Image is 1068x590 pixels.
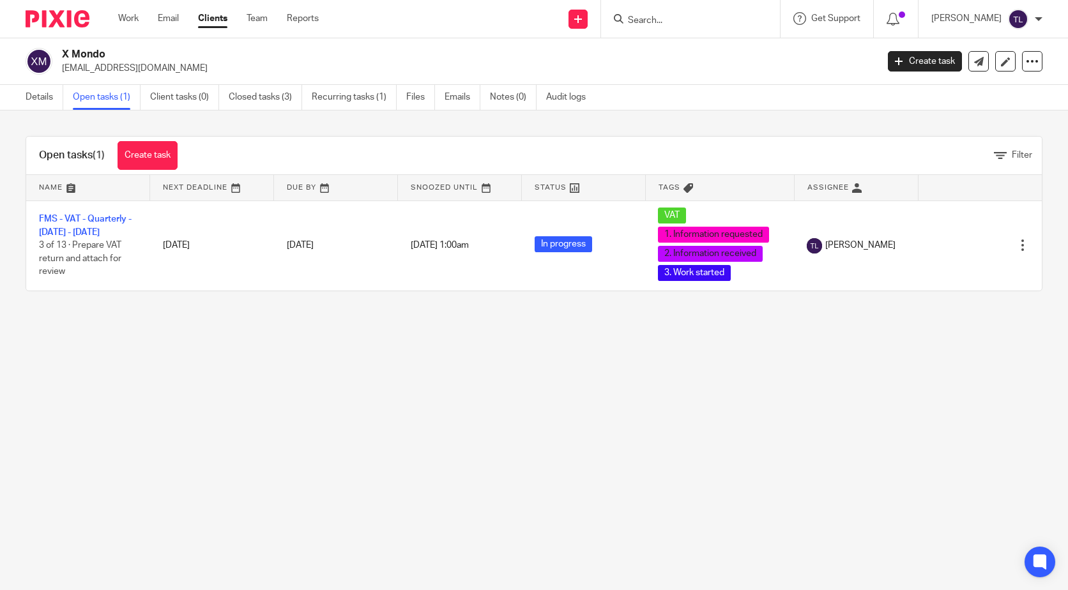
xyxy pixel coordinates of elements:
h2: X Mondo [62,48,707,61]
img: svg%3E [26,48,52,75]
span: [DATE] [287,241,314,250]
a: Client tasks (0) [150,85,219,110]
span: [DATE] 1:00am [411,241,469,250]
span: Tags [659,184,680,191]
td: [DATE] [150,200,274,291]
p: [PERSON_NAME] [931,12,1002,25]
span: In progress [535,236,592,252]
span: [PERSON_NAME] [825,239,896,252]
a: Notes (0) [490,85,537,110]
span: 2. Information received [658,246,763,262]
a: Create task [118,141,178,170]
p: [EMAIL_ADDRESS][DOMAIN_NAME] [62,62,869,75]
span: Status [535,184,567,191]
img: svg%3E [1008,9,1028,29]
a: Emails [445,85,480,110]
a: Clients [198,12,227,25]
h1: Open tasks [39,149,105,162]
a: Email [158,12,179,25]
img: Pixie [26,10,89,27]
img: svg%3E [807,238,822,253]
span: Get Support [811,14,860,23]
span: 1. Information requested [658,227,769,243]
span: 3 of 13 · Prepare VAT return and attach for review [39,241,121,276]
a: Files [406,85,435,110]
span: Filter [1012,151,1032,160]
span: 3. Work started [658,265,731,281]
input: Search [627,15,742,27]
a: Open tasks (1) [73,85,141,110]
a: Recurring tasks (1) [312,85,397,110]
a: Work [118,12,139,25]
a: Create task [888,51,962,72]
span: (1) [93,150,105,160]
span: VAT [658,208,686,223]
a: Team [247,12,268,25]
a: Audit logs [546,85,595,110]
span: Snoozed Until [411,184,478,191]
a: Details [26,85,63,110]
a: Reports [287,12,319,25]
a: Closed tasks (3) [229,85,302,110]
a: FMS - VAT - Quarterly - [DATE] - [DATE] [39,215,132,236]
